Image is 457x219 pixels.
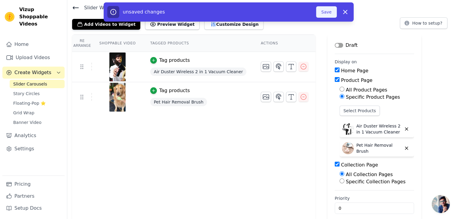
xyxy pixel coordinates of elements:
a: Open chat [432,195,450,213]
span: Story Circles [13,91,40,97]
label: All Collection Pages [346,172,393,177]
label: All Product Pages [346,87,387,93]
span: Air Duster Wireless 2 in 1 Vacuum Cleaner [150,67,246,76]
span: Slider Carousels [13,81,47,87]
span: Floating-Pop ⭐ [13,100,46,106]
img: Air Duster Wireless 2 in 1 Vacuum Cleaner [342,123,354,135]
a: Analytics [2,130,65,142]
img: vizup-images-08da.jpg [109,52,126,81]
label: Product Page [341,77,373,83]
button: Customize Design [204,19,264,30]
button: Tag products [150,57,190,64]
button: Delete widget [401,124,412,134]
a: Story Circles [10,89,65,98]
th: Shoppable Video [92,35,143,52]
button: Select Products [340,106,380,116]
a: Banner Video [10,118,65,127]
label: Specific Product Pages [346,94,400,100]
span: unsaved changes [123,9,165,15]
legend: Display on [335,59,357,65]
a: Slider Carousels [10,80,65,88]
span: Grid Wrap [13,110,34,116]
button: Create Widgets [2,67,65,79]
a: How to setup? [400,22,447,27]
label: Collection Page [341,162,378,168]
a: Setup Docs [2,202,65,214]
span: Pet Hair Removal Brush [150,98,207,106]
p: Pet Hair Removal Brush [356,142,401,154]
p: Draft [346,42,358,49]
button: Change Thumbnail [261,92,271,102]
img: vizup-images-3cff.jpg [109,83,126,112]
label: Home Page [341,68,368,73]
label: Priority [335,195,414,201]
p: Air Duster Wireless 2 in 1 Vacuum Cleaner [356,123,401,135]
span: Create Widgets [14,69,51,76]
button: Delete widget [401,143,412,153]
div: Tag products [159,57,190,64]
a: Grid Wrap [10,109,65,117]
th: Actions [254,35,315,52]
button: Save [316,6,337,18]
button: Change Thumbnail [261,61,271,72]
a: Partners [2,190,65,202]
th: Re Arrange [72,35,92,52]
a: Settings [2,143,65,155]
button: Preview Widget [145,19,199,30]
button: Add Videos to Widget [72,19,140,30]
th: Tagged Products [143,35,254,52]
button: Tag products [150,87,190,94]
span: Banner Video [13,119,41,125]
a: Pricing [2,178,65,190]
a: Upload Videos [2,52,65,64]
img: Pet Hair Removal Brush [342,142,354,154]
label: Specific Collection Pages [346,179,406,184]
a: Floating-Pop ⭐ [10,99,65,107]
a: Home [2,38,65,50]
div: Tag products [159,87,190,94]
button: How to setup? [400,17,447,29]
